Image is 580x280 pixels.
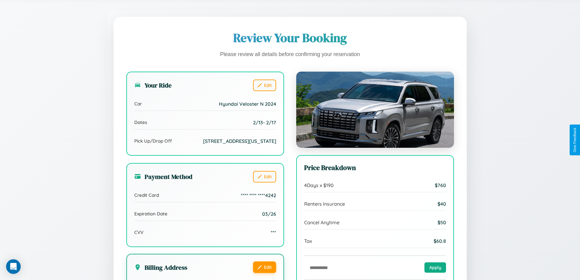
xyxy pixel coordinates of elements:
[304,238,312,244] span: Tax
[134,263,187,272] h3: Billing Address
[253,171,276,183] button: Edit
[203,138,276,144] span: [STREET_ADDRESS][US_STATE]
[134,81,172,90] h3: Your Ride
[134,119,147,125] span: Dates
[573,128,577,152] div: Give Feedback
[438,201,446,207] span: $ 40
[126,30,454,46] h1: Review Your Booking
[304,219,339,225] span: Cancel Anytime
[134,211,167,217] span: Expiration Date
[304,201,345,207] span: Renters Insurance
[6,259,21,274] div: Open Intercom Messenger
[219,101,276,107] span: Hyundai Veloster N 2024
[253,80,276,91] button: Edit
[434,238,446,244] span: $ 60.8
[435,182,446,188] span: $ 760
[134,229,143,235] span: CVV
[424,262,446,273] button: Apply
[438,219,446,225] span: $ 50
[253,119,276,126] span: 2 / 13 - 2 / 17
[262,211,276,217] span: 03/26
[253,261,276,273] button: Edit
[304,163,446,172] h3: Price Breakdown
[134,192,159,198] span: Credit Card
[134,101,142,107] span: Car
[296,72,454,148] img: Hyundai Veloster N
[126,50,454,59] p: Please review all details before confirming your reservation
[134,172,192,181] h3: Payment Method
[134,138,172,144] span: Pick Up/Drop Off
[304,182,334,188] span: 4 Days x $ 190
